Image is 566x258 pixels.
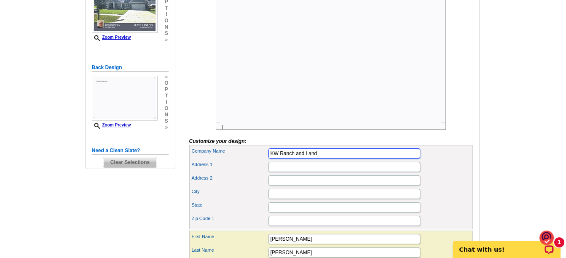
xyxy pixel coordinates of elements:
[192,247,268,254] label: Last Name
[539,230,554,245] img: o1IwAAAABJRU5ErkJggg==
[192,202,268,209] label: State
[164,86,168,93] span: p
[164,124,168,131] span: »
[192,175,268,182] label: Address 2
[164,30,168,37] span: s
[192,188,268,195] label: City
[92,76,158,121] img: Z18901460_00001_2.jpg
[189,138,247,144] i: Customize your design:
[164,37,168,43] span: »
[164,18,168,24] span: o
[164,24,168,30] span: n
[92,147,169,155] h5: Need a Clean Slate?
[164,105,168,112] span: o
[164,80,168,86] span: o
[164,99,168,105] span: i
[164,118,168,124] span: s
[103,157,157,167] span: Clear Selections
[448,231,566,258] iframe: LiveChat chat widget
[92,64,169,72] h5: Back Design
[164,74,168,80] span: »
[164,112,168,118] span: n
[164,5,168,11] span: t
[192,215,268,222] label: Zip Code 1
[164,11,168,18] span: i
[192,161,268,168] label: Address 1
[192,148,268,155] label: Company Name
[164,93,168,99] span: t
[92,35,131,40] a: Zoom Preview
[92,123,131,127] a: Zoom Preview
[192,233,268,240] label: First Name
